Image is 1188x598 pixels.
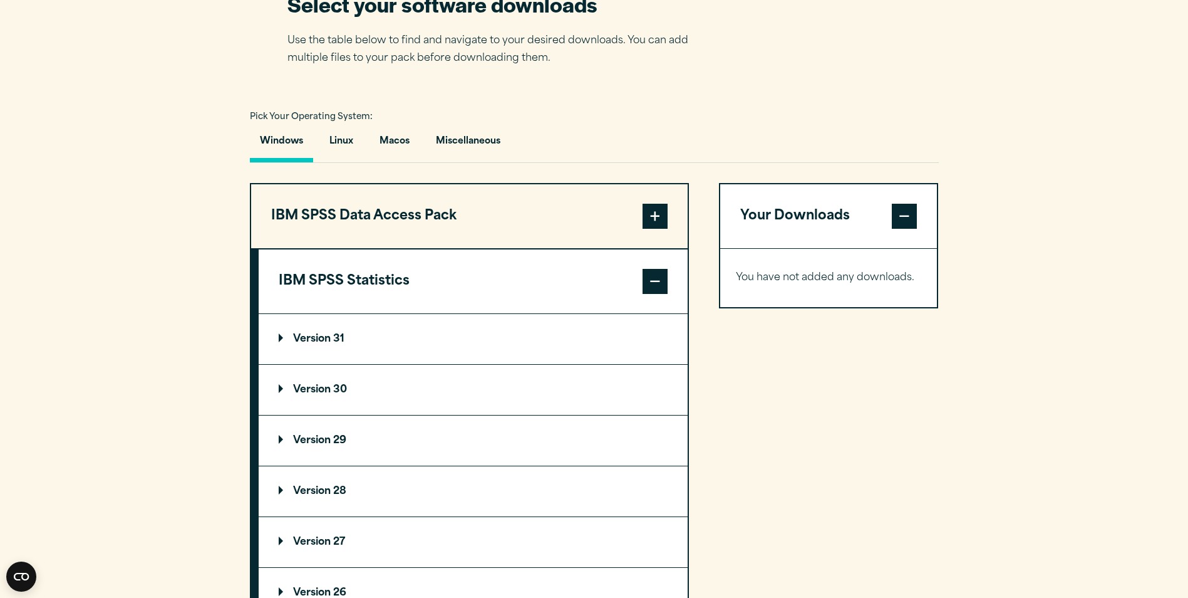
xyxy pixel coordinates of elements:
button: Linux [319,127,363,162]
summary: Version 27 [259,517,688,567]
button: Open CMP widget [6,562,36,592]
p: Version 28 [279,486,346,496]
p: Version 29 [279,436,346,446]
button: IBM SPSS Statistics [259,249,688,313]
p: You have not added any downloads. [736,269,922,287]
p: Use the table below to find and navigate to your desired downloads. You can add multiple files to... [287,32,707,68]
button: Miscellaneous [426,127,510,162]
button: Your Downloads [720,184,937,248]
p: Version 31 [279,334,344,344]
p: Version 26 [279,588,346,598]
span: Pick Your Operating System: [250,113,373,121]
p: Version 30 [279,385,347,395]
div: Your Downloads [720,248,937,307]
button: IBM SPSS Data Access Pack [251,184,688,248]
button: Macos [369,127,420,162]
summary: Version 28 [259,466,688,517]
button: Windows [250,127,313,162]
summary: Version 31 [259,314,688,364]
summary: Version 30 [259,365,688,415]
summary: Version 29 [259,416,688,466]
p: Version 27 [279,537,345,547]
